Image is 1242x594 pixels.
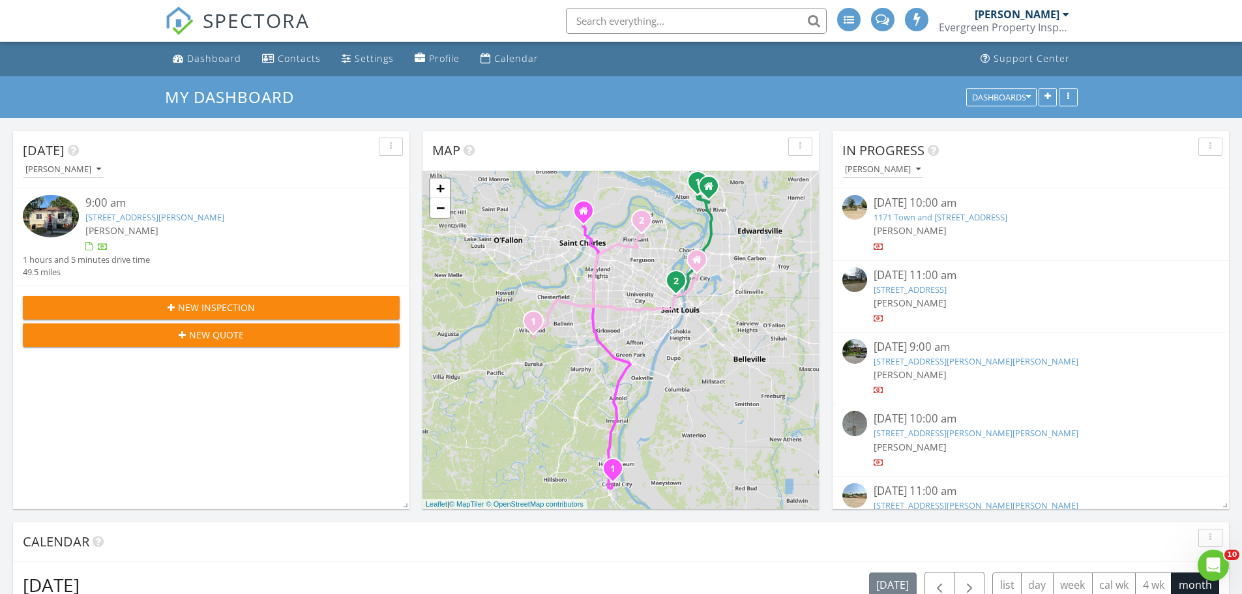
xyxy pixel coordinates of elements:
[23,195,400,278] a: 9:00 am [STREET_ADDRESS][PERSON_NAME] [PERSON_NAME] 1 hours and 5 minutes drive time 49.5 miles
[165,86,305,108] a: My Dashboard
[23,533,89,550] span: Calendar
[975,47,1075,71] a: Support Center
[486,500,584,508] a: © OpenStreetMap contributors
[842,483,1219,541] a: [DATE] 11:00 am [STREET_ADDRESS][PERSON_NAME][PERSON_NAME] [PERSON_NAME]
[475,47,544,71] a: Calendar
[584,211,591,218] div: 3301 Carriage Crossing, Saint Charles MO 63301
[85,195,368,211] div: 9:00 am
[189,328,244,342] span: New Quote
[874,411,1188,427] div: [DATE] 10:00 am
[85,211,224,223] a: [STREET_ADDRESS][PERSON_NAME]
[874,211,1007,223] a: 1171 Town and [STREET_ADDRESS]
[639,216,644,226] i: 2
[842,339,867,364] img: streetview
[676,280,684,288] div: 3815 N 20th St, St. Louis, MO 63107
[1198,550,1229,581] iframe: Intercom live chat
[966,88,1037,106] button: Dashboards
[695,178,700,187] i: 1
[531,318,536,327] i: 1
[975,8,1059,21] div: [PERSON_NAME]
[449,500,484,508] a: © MapTiler
[874,284,947,295] a: [STREET_ADDRESS]
[642,220,649,228] div: 2395 Stirrup Ln, Florissant, MO 63033
[409,47,465,71] a: Profile
[533,321,541,329] div: 16517 Lancaster Estates Dr, Wildwood, MO 63040
[165,7,194,35] img: The Best Home Inspection Software - Spectora
[842,141,924,159] span: In Progress
[874,368,947,381] span: [PERSON_NAME]
[874,427,1078,439] a: [STREET_ADDRESS][PERSON_NAME][PERSON_NAME]
[432,141,460,159] span: Map
[430,179,450,198] a: Zoom in
[23,141,65,159] span: [DATE]
[874,441,947,453] span: [PERSON_NAME]
[25,165,101,174] div: [PERSON_NAME]
[1224,550,1239,560] span: 10
[874,195,1188,211] div: [DATE] 10:00 am
[842,267,867,292] img: streetview
[23,266,150,278] div: 49.5 miles
[278,52,321,65] div: Contacts
[698,181,705,189] div: 620 Sheppard St, Alton, IL 62002
[842,195,867,220] img: streetview
[972,93,1031,102] div: Dashboards
[842,483,867,508] img: streetview
[874,267,1188,284] div: [DATE] 11:00 am
[845,165,921,174] div: [PERSON_NAME]
[422,499,587,510] div: |
[874,483,1188,499] div: [DATE] 11:00 am
[430,198,450,218] a: Zoom out
[939,21,1069,34] div: Evergreen Property Inspectors
[709,186,717,194] div: 434 Broadway, East Alton IL 62024
[673,277,679,286] i: 2
[23,296,400,319] button: New Inspection
[874,499,1078,511] a: [STREET_ADDRESS][PERSON_NAME][PERSON_NAME]
[874,355,1078,367] a: [STREET_ADDRESS][PERSON_NAME][PERSON_NAME]
[874,224,947,237] span: [PERSON_NAME]
[23,195,79,237] img: 9356379%2Fcover_photos%2FvgSL1vuGrDjhpusU2NFv%2Fsmall.jpg
[842,267,1219,325] a: [DATE] 11:00 am [STREET_ADDRESS] [PERSON_NAME]
[85,224,158,237] span: [PERSON_NAME]
[842,161,923,179] button: [PERSON_NAME]
[842,339,1219,397] a: [DATE] 9:00 am [STREET_ADDRESS][PERSON_NAME][PERSON_NAME] [PERSON_NAME]
[429,52,460,65] div: Profile
[187,52,241,65] div: Dashboard
[168,47,246,71] a: Dashboard
[874,339,1188,355] div: [DATE] 9:00 am
[610,465,615,474] i: 1
[842,195,1219,253] a: [DATE] 10:00 am 1171 Town and [STREET_ADDRESS] [PERSON_NAME]
[494,52,539,65] div: Calendar
[426,500,447,508] a: Leaflet
[23,323,400,347] button: New Quote
[842,411,1219,469] a: [DATE] 10:00 am [STREET_ADDRESS][PERSON_NAME][PERSON_NAME] [PERSON_NAME]
[257,47,326,71] a: Contacts
[613,468,621,476] div: 411 Moore St, Festus, MO 63028
[566,8,827,34] input: Search everything...
[355,52,394,65] div: Settings
[697,260,705,267] div: 2435 Cleveland Blvd, Granite City IL 62040
[23,254,150,266] div: 1 hours and 5 minutes drive time
[178,301,255,314] span: New Inspection
[994,52,1070,65] div: Support Center
[203,7,310,34] span: SPECTORA
[165,18,310,45] a: SPECTORA
[23,161,104,179] button: [PERSON_NAME]
[842,411,867,436] img: streetview
[874,297,947,309] span: [PERSON_NAME]
[336,47,399,71] a: Settings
